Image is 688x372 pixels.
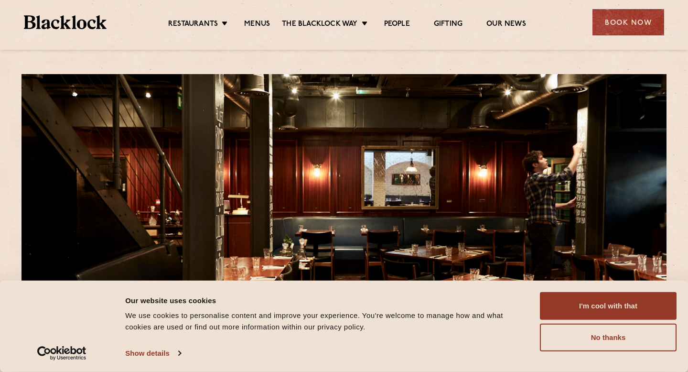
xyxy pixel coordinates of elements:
a: Gifting [434,20,462,30]
div: Our website uses cookies [125,295,529,306]
a: Menus [244,20,270,30]
a: Show details [125,346,181,361]
a: People [384,20,410,30]
button: I'm cool with that [540,292,677,320]
button: No thanks [540,324,677,351]
div: Book Now [592,9,664,35]
div: We use cookies to personalise content and improve your experience. You're welcome to manage how a... [125,310,529,333]
a: The Blacklock Way [282,20,357,30]
a: Usercentrics Cookiebot - opens in a new window [20,346,104,361]
a: Our News [486,20,526,30]
img: BL_Textured_Logo-footer-cropped.svg [24,15,107,29]
a: Restaurants [168,20,218,30]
